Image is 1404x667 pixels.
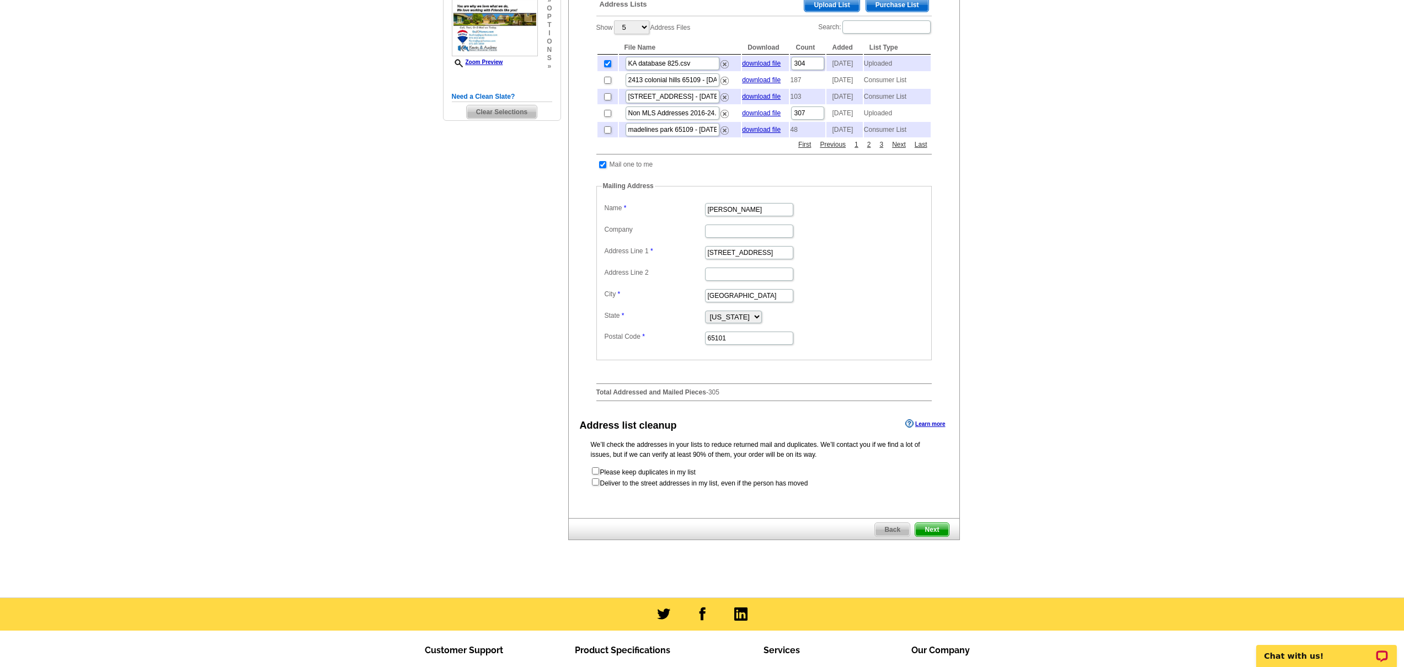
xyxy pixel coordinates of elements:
label: State [605,311,704,321]
label: Address Line 2 [605,268,704,278]
td: 48 [790,122,825,137]
label: Name [605,203,704,213]
label: Company [605,225,704,234]
td: Uploaded [864,56,931,71]
td: [DATE] [826,105,862,121]
p: We’ll check the addresses in your lists to reduce returned mail and duplicates. We’ll contact you... [591,440,937,460]
td: [DATE] [826,122,862,137]
a: Remove this list [720,58,729,66]
label: Search: [818,19,931,35]
span: o [547,38,552,46]
td: 103 [790,89,825,104]
span: Next [915,523,948,536]
td: [DATE] [826,89,862,104]
a: Previous [817,140,848,150]
a: Next [889,140,909,150]
form: Please keep duplicates in my list Deliver to the street addresses in my list, even if the person ... [591,466,937,488]
a: First [796,140,814,150]
a: download file [742,109,781,117]
th: Count [790,41,825,55]
a: 3 [877,140,886,150]
a: Back [874,522,910,537]
a: download file [742,93,781,100]
input: Search: [842,20,931,34]
span: s [547,54,552,62]
img: delete.png [720,110,729,118]
th: List Type [864,41,931,55]
span: Product Specifications [575,645,670,655]
a: download file [742,126,781,134]
div: Address list cleanup [580,418,677,433]
a: download file [742,60,781,67]
th: File Name [619,41,741,55]
a: Zoom Preview [452,59,503,65]
span: 305 [708,388,719,396]
a: Remove this list [720,108,729,115]
label: Show Address Files [596,19,691,35]
span: t [547,21,552,29]
a: Learn more [905,419,945,428]
img: delete.png [720,60,729,68]
a: 1 [852,140,861,150]
td: Uploaded [864,105,931,121]
th: Download [742,41,789,55]
th: Added [826,41,862,55]
td: [DATE] [826,72,862,88]
iframe: LiveChat chat widget [1249,632,1404,667]
a: Remove this list [720,74,729,82]
td: 187 [790,72,825,88]
span: Services [764,645,800,655]
td: Consumer List [864,72,931,88]
label: Postal Code [605,332,704,341]
td: [DATE] [826,56,862,71]
td: Consumer List [864,89,931,104]
span: Our Company [911,645,970,655]
td: Consumer List [864,122,931,137]
a: 2 [864,140,874,150]
a: Last [912,140,930,150]
span: n [547,46,552,54]
a: Remove this list [720,91,729,99]
label: City [605,289,704,299]
label: Address Line 1 [605,246,704,256]
select: ShowAddress Files [614,20,649,34]
strong: Total Addressed and Mailed Pieces [596,388,706,396]
span: Customer Support [425,645,503,655]
img: delete.png [720,126,729,135]
a: download file [742,76,781,84]
img: delete.png [720,77,729,85]
span: » [547,62,552,71]
img: delete.png [720,93,729,102]
span: p [547,13,552,21]
span: o [547,4,552,13]
td: Mail one to me [609,159,654,170]
a: Remove this list [720,124,729,132]
span: Clear Selections [467,105,537,119]
legend: Mailing Address [602,181,655,191]
h5: Need a Clean Slate? [452,92,552,102]
span: Back [875,523,910,536]
span: i [547,29,552,38]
